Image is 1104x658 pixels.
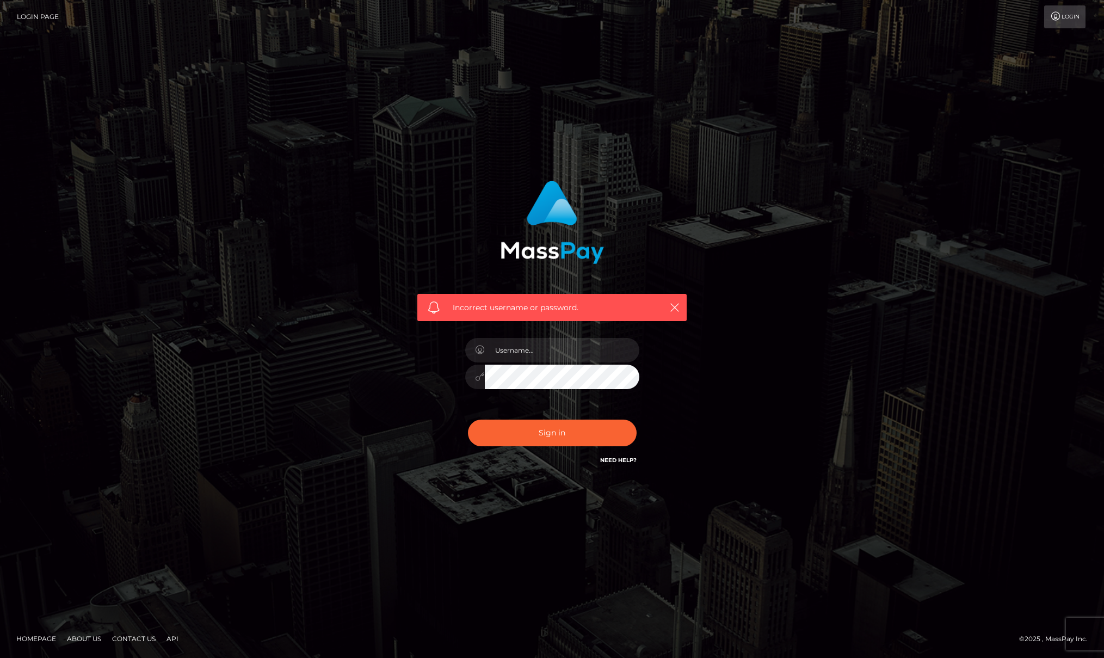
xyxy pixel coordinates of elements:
a: Need Help? [600,457,637,464]
a: Login Page [17,5,59,28]
span: Incorrect username or password. [453,302,651,313]
a: About Us [63,630,106,647]
a: Login [1044,5,1086,28]
a: Homepage [12,630,60,647]
div: © 2025 , MassPay Inc. [1019,633,1096,645]
img: MassPay Login [501,181,604,264]
input: Username... [485,338,639,362]
a: Contact Us [108,630,160,647]
a: API [162,630,183,647]
button: Sign in [468,420,637,446]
